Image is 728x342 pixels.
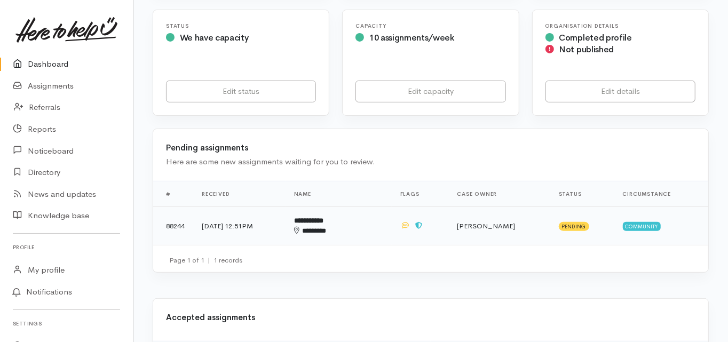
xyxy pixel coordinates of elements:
th: Received [193,181,286,206]
a: Edit status [166,81,316,102]
h6: Status [166,23,316,29]
small: Page 1 of 1 1 records [169,256,242,265]
b: Accepted assignments [166,312,255,322]
td: [PERSON_NAME] [448,206,550,244]
th: Circumstance [614,181,708,206]
th: Flags [392,181,449,206]
h6: Profile [13,240,120,254]
th: Case Owner [448,181,550,206]
h6: Settings [13,316,120,331]
span: 10 assignments/week [369,32,454,43]
span: | [208,256,210,265]
td: 88244 [153,206,193,244]
th: Name [286,181,392,206]
div: Here are some new assignments waiting for you to review. [166,156,695,168]
h6: Capacity [355,23,505,29]
h6: Organisation Details [545,23,695,29]
b: Pending assignments [166,142,248,153]
span: Community [623,222,661,230]
a: Edit details [545,81,695,102]
th: Status [550,181,614,206]
span: We have capacity [180,32,249,43]
span: Not published [559,44,614,55]
span: Pending [559,222,589,230]
a: Edit capacity [355,81,505,102]
span: Completed profile [559,32,632,43]
td: [DATE] 12:51PM [193,206,286,244]
th: # [153,181,193,206]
